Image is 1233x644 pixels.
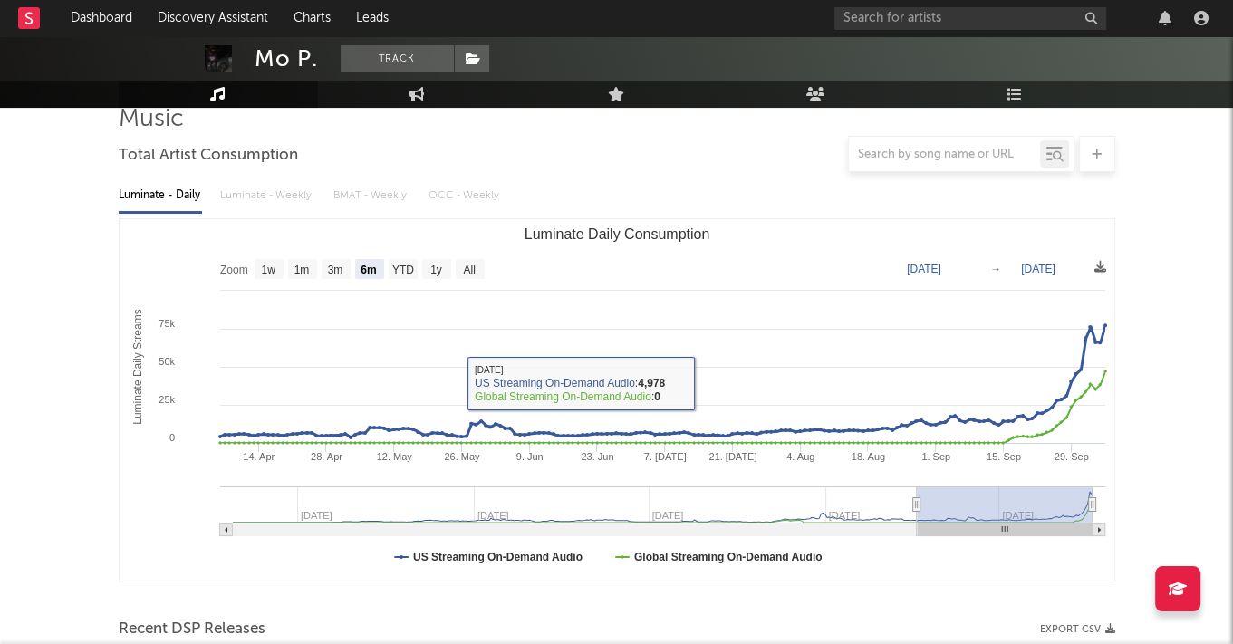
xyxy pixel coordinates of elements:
[643,451,686,462] text: 7. [DATE]
[327,264,342,276] text: 3m
[444,451,480,462] text: 26. May
[341,45,454,72] button: Track
[851,451,884,462] text: 18. Aug
[1040,624,1115,635] button: Export CSV
[1021,263,1055,275] text: [DATE]
[376,451,412,462] text: 12. May
[524,226,709,242] text: Luminate Daily Consumption
[294,264,309,276] text: 1m
[220,264,248,276] text: Zoom
[786,451,814,462] text: 4. Aug
[120,219,1114,582] svg: Luminate Daily Consumption
[1054,451,1088,462] text: 29. Sep
[159,356,175,367] text: 50k
[255,45,318,72] div: Mo P.
[119,180,202,211] div: Luminate - Daily
[261,264,275,276] text: 1w
[430,264,442,276] text: 1y
[463,264,475,276] text: All
[633,551,822,563] text: Global Streaming On-Demand Audio
[130,309,143,424] text: Luminate Daily Streams
[515,451,543,462] text: 9. Jun
[391,264,413,276] text: YTD
[119,619,265,640] span: Recent DSP Releases
[921,451,950,462] text: 1. Sep
[159,318,175,329] text: 75k
[986,451,1020,462] text: 15. Sep
[834,7,1106,30] input: Search for artists
[119,109,184,130] span: Music
[169,432,174,443] text: 0
[849,148,1040,162] input: Search by song name or URL
[311,451,342,462] text: 28. Apr
[413,551,583,563] text: US Streaming On-Demand Audio
[243,451,275,462] text: 14. Apr
[159,394,175,405] text: 25k
[581,451,613,462] text: 23. Jun
[361,264,376,276] text: 6m
[990,263,1001,275] text: →
[708,451,756,462] text: 21. [DATE]
[907,263,941,275] text: [DATE]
